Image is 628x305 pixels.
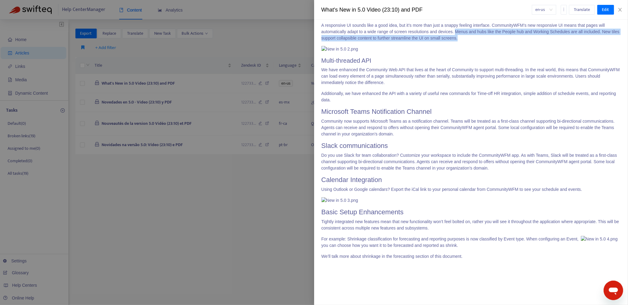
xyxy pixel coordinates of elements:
h1: Slack communications [321,142,621,150]
img: New in 5.0 2.png [321,46,358,52]
img: New in 5.0 3.png [321,197,358,204]
p: Community now supports Microsoft Teams as a notification channel. Teams will be treated as a firs... [321,118,621,137]
iframe: Button to launch messaging window [604,281,623,300]
h1: Microsoft Teams Notification Channel [321,108,621,116]
h1: Basic Setup Enhancements [321,208,621,216]
span: more [562,7,566,12]
button: Close [616,7,624,13]
button: Translate [569,5,595,15]
button: more [561,5,567,15]
p: Do you use Slack for team collaboration? Customize your workspace to include the CommunityWFM app... [321,152,621,171]
p: We have enhanced the Community Web API that lives at the heart of Community to support multi-thre... [321,67,621,86]
p: Additionally, we have enhanced the API with a variety of useful new commands for Time-off HR inte... [321,90,621,103]
button: Edit [597,5,614,15]
h2: Multi-threaded API [321,57,621,64]
span: close [618,7,623,12]
span: Translate [574,6,590,13]
div: What's New in 5.0 Video (23:10) and PDF [321,6,532,14]
p: For example: Shrinkage classification for forecasting and reporting purposes is now classified by... [321,236,621,249]
span: Edit [602,6,609,13]
p: We’ll talk more about shrinkage in the forecasting section of this document. [321,253,621,260]
p: Tightly integrated new features mean that new functionality won’t feel bolted on, rather you will... [321,219,621,231]
p: Using Outlook or Google calendars? Export the iCal link to your personal calendar from CommunityW... [321,186,621,193]
span: en-us [536,5,553,14]
img: New in 5.0 4.png [581,236,618,242]
h1: Calendar Integration [321,176,621,184]
p: A responsive UI sounds like a good idea, but it’s more than just a snappy feeling interface. Comm... [321,22,621,41]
